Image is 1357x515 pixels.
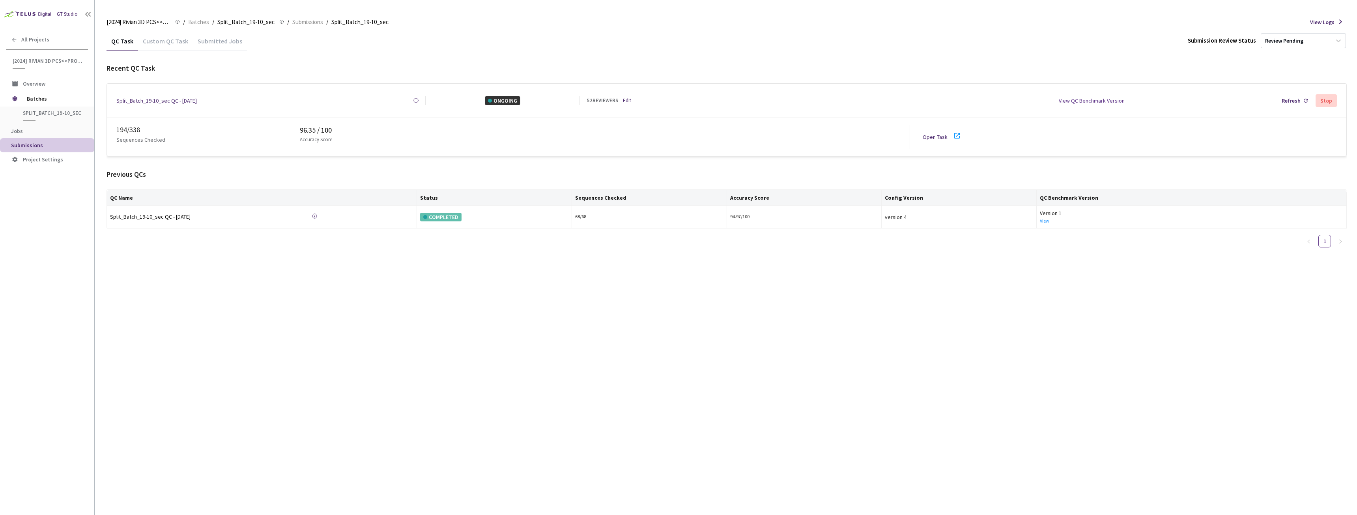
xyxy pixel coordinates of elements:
li: Previous Page [1303,235,1315,247]
a: Edit [623,97,631,105]
span: [2024] Rivian 3D PCS<>Production [107,17,170,27]
span: Submissions [292,17,323,27]
div: Stop [1320,97,1332,104]
div: Custom QC Task [138,37,193,51]
div: 94.97/100 [730,213,878,221]
span: [2024] Rivian 3D PCS<>Production [13,58,83,64]
span: Batches [27,91,81,107]
div: ONGOING [485,96,520,105]
a: Open Task [923,133,948,140]
span: Split_Batch_19-10_sec [217,17,275,27]
div: version 4 [885,213,1033,221]
span: Split_Batch_19-10_sec [331,17,389,27]
button: left [1303,235,1315,247]
a: Batches [187,17,211,26]
th: Config Version [882,190,1037,206]
th: Accuracy Score [727,190,882,206]
li: Next Page [1334,235,1347,247]
a: View [1040,218,1049,224]
span: Submissions [11,142,43,149]
span: right [1338,239,1343,244]
div: Submission Review Status [1188,36,1256,45]
span: Split_Batch_19-10_sec [23,110,81,116]
li: / [326,17,328,27]
div: Review Pending [1265,37,1303,45]
div: 52 REVIEWERS [587,97,618,105]
div: QC Task [107,37,138,51]
a: Submissions [291,17,325,26]
p: Sequences Checked [116,135,165,144]
div: Recent QC Task [107,63,1347,74]
span: Overview [23,80,45,87]
li: 1 [1318,235,1331,247]
li: / [287,17,289,27]
span: Jobs [11,127,23,135]
th: QC Benchmark Version [1037,190,1347,206]
div: COMPLETED [420,213,462,221]
div: Version 1 [1040,209,1343,217]
div: Previous QCs [107,169,1347,180]
div: Refresh [1282,96,1301,105]
li: / [212,17,214,27]
span: Project Settings [23,156,63,163]
div: GT Studio [57,10,78,18]
a: Split_Batch_19-10_sec QC - [DATE] [110,212,221,221]
a: 1 [1319,235,1331,247]
button: right [1334,235,1347,247]
li: / [183,17,185,27]
div: 194 / 338 [116,124,287,135]
th: QC Name [107,190,417,206]
span: View Logs [1310,18,1335,26]
div: View QC Benchmark Version [1059,96,1125,105]
p: Accuracy Score [300,136,332,144]
th: Sequences Checked [572,190,727,206]
span: All Projects [21,36,49,43]
div: Submitted Jobs [193,37,247,51]
span: Batches [188,17,209,27]
span: left [1307,239,1311,244]
div: 96.35 / 100 [300,125,910,136]
div: 68 / 68 [575,213,723,221]
a: Split_Batch_19-10_sec QC - [DATE] [116,96,197,105]
th: Status [417,190,572,206]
